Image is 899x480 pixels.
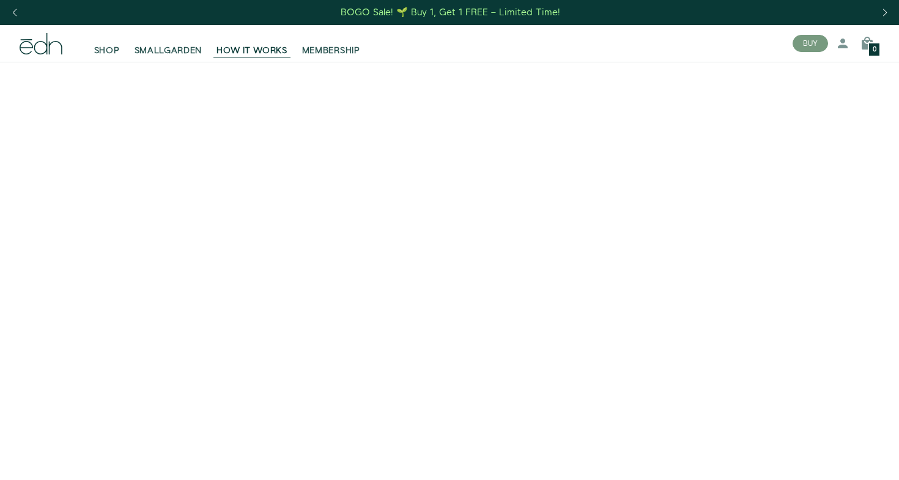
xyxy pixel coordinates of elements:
span: SHOP [94,45,120,57]
a: HOW IT WORKS [209,30,294,57]
span: SMALLGARDEN [135,45,202,57]
a: SHOP [87,30,127,57]
div: BOGO Sale! 🌱 Buy 1, Get 1 FREE – Limited Time! [341,6,560,19]
span: 0 [873,46,876,53]
span: MEMBERSHIP [302,45,360,57]
a: SMALLGARDEN [127,30,210,57]
button: BUY [793,35,828,52]
a: MEMBERSHIP [295,30,368,57]
a: BOGO Sale! 🌱 Buy 1, Get 1 FREE – Limited Time! [340,3,562,22]
span: HOW IT WORKS [216,45,287,57]
iframe: Opens a widget where you can find more information [804,443,887,474]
